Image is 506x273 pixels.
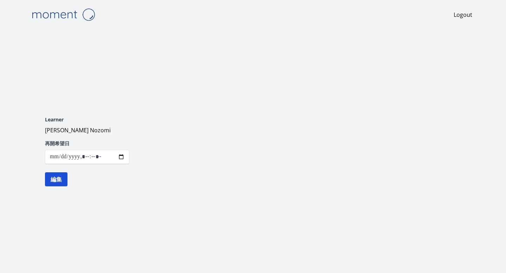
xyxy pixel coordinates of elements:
img: Moment [28,6,98,24]
button: 編集 [45,172,67,186]
label: Learner [45,116,129,123]
span: [PERSON_NAME] Nozomi [45,126,111,134]
a: Logout [454,11,472,19]
label: 再開希望日 [45,140,129,147]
